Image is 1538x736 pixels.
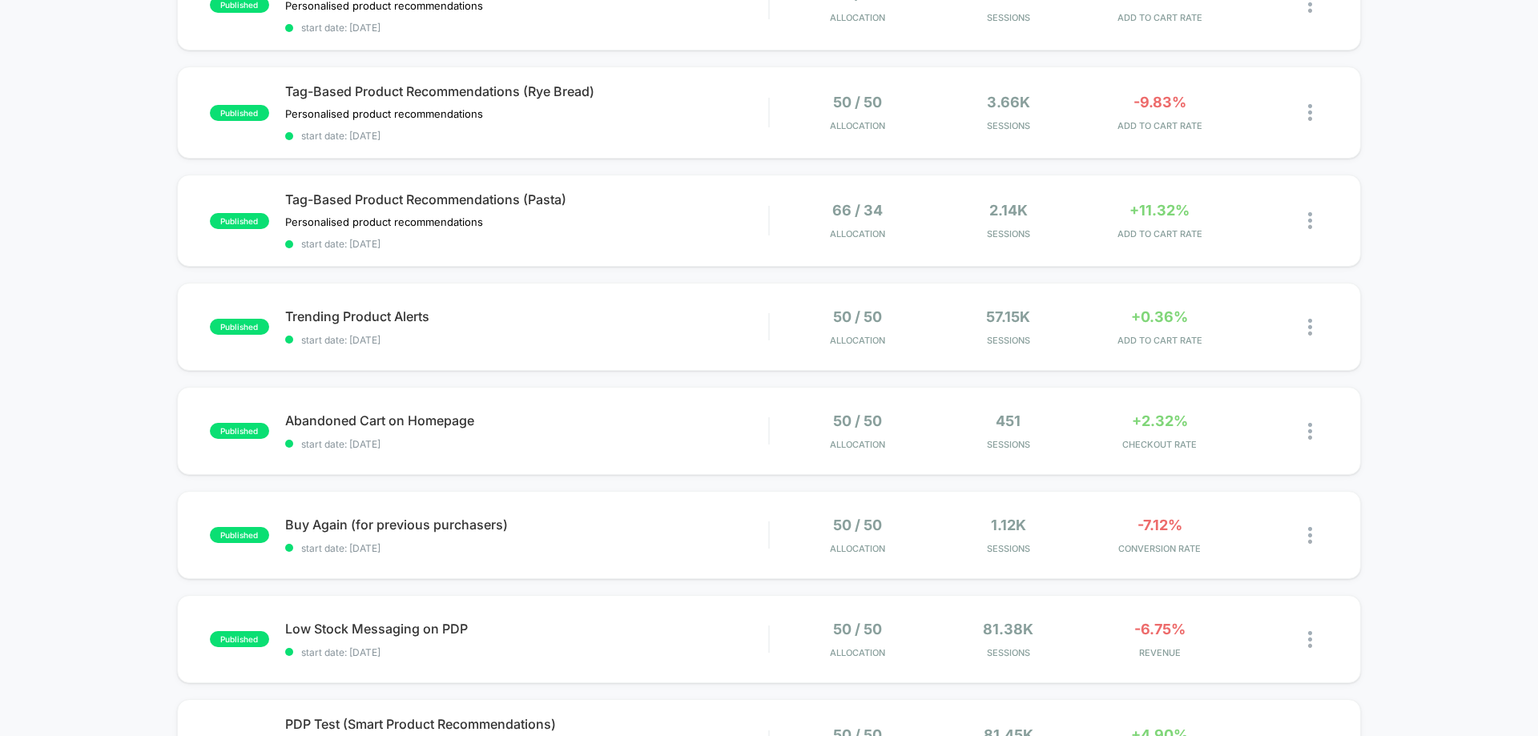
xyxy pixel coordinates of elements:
[830,439,885,450] span: Allocation
[285,621,768,637] span: Low Stock Messaging on PDP
[937,647,1081,658] span: Sessions
[833,621,882,637] span: 50 / 50
[830,120,885,131] span: Allocation
[1131,308,1188,325] span: +0.36%
[1308,527,1312,544] img: close
[210,631,269,647] span: published
[285,83,768,99] span: Tag-Based Product Recommendations (Rye Bread)
[285,412,768,428] span: Abandoned Cart on Homepage
[1308,423,1312,440] img: close
[1308,631,1312,648] img: close
[1088,439,1231,450] span: CHECKOUT RATE
[285,517,768,533] span: Buy Again (for previous purchasers)
[937,12,1081,23] span: Sessions
[937,120,1081,131] span: Sessions
[937,543,1081,554] span: Sessions
[285,130,768,142] span: start date: [DATE]
[1088,647,1231,658] span: REVENUE
[285,191,768,207] span: Tag-Based Product Recommendations (Pasta)
[1134,621,1186,637] span: -6.75%
[937,228,1081,239] span: Sessions
[285,22,768,34] span: start date: [DATE]
[1133,94,1186,111] span: -9.83%
[1308,104,1312,121] img: close
[830,12,885,23] span: Allocation
[1308,319,1312,336] img: close
[986,308,1030,325] span: 57.15k
[210,105,269,121] span: published
[1088,228,1231,239] span: ADD TO CART RATE
[285,238,768,250] span: start date: [DATE]
[285,716,768,732] span: PDP Test (Smart Product Recommendations)
[285,542,768,554] span: start date: [DATE]
[285,646,768,658] span: start date: [DATE]
[991,517,1026,533] span: 1.12k
[210,319,269,335] span: published
[285,107,483,120] span: Personalised product recommendations
[833,94,882,111] span: 50 / 50
[989,202,1028,219] span: 2.14k
[830,335,885,346] span: Allocation
[1132,412,1188,429] span: +2.32%
[285,215,483,228] span: Personalised product recommendations
[1088,12,1231,23] span: ADD TO CART RATE
[833,308,882,325] span: 50 / 50
[210,213,269,229] span: published
[1088,335,1231,346] span: ADD TO CART RATE
[285,308,768,324] span: Trending Product Alerts
[1308,212,1312,229] img: close
[996,412,1021,429] span: 451
[830,228,885,239] span: Allocation
[1137,517,1182,533] span: -7.12%
[983,621,1033,637] span: 81.38k
[833,412,882,429] span: 50 / 50
[937,439,1081,450] span: Sessions
[285,438,768,450] span: start date: [DATE]
[1088,543,1231,554] span: CONVERSION RATE
[830,543,885,554] span: Allocation
[210,527,269,543] span: published
[1129,202,1190,219] span: +11.32%
[1088,120,1231,131] span: ADD TO CART RATE
[832,202,883,219] span: 66 / 34
[830,647,885,658] span: Allocation
[987,94,1030,111] span: 3.66k
[937,335,1081,346] span: Sessions
[210,423,269,439] span: published
[833,517,882,533] span: 50 / 50
[285,334,768,346] span: start date: [DATE]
